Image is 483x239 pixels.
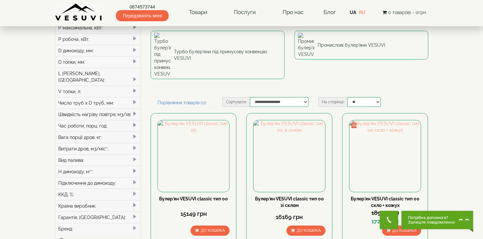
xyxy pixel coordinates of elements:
[55,33,141,45] div: P робоча, кВт:
[298,33,314,58] img: Промислові булер'яни VESUVI
[55,154,141,166] div: Вид палива:
[382,226,421,236] button: До кошика
[191,226,230,236] button: До кошика
[351,122,357,128] img: gift
[349,217,421,226] div: 17299 грн
[116,10,169,21] span: Передзвоніть мені
[55,56,141,68] div: D топки, мм:
[55,223,141,234] div: Бренд:
[55,97,141,109] div: Число труб x D труб, мм:
[253,213,325,221] div: 16169 грн
[182,5,214,20] a: Товари
[227,5,262,20] a: Послуги
[158,210,230,218] div: 15149 грн
[159,196,228,201] a: Булер'ян VESUVI classic тип 00
[55,189,141,200] div: ККД, %:
[349,120,421,192] img: Булер'ян VESUVI classic тип 00 скло + кожух
[388,10,426,15] span: 0 товар(ів) - 0грн
[359,10,365,15] a: RU
[55,22,141,33] div: P максимальна, кВт:
[408,220,455,225] span: Залиште повідомлення
[380,211,398,229] button: Get Call button
[318,97,347,107] label: На сторінці:
[253,120,325,192] img: Булер'ян VESUVI classic тип 00 зі склом
[392,228,417,233] span: До кошика
[324,9,336,15] a: Блог
[222,97,250,107] label: Сортувати:
[381,9,428,16] button: 0 товар(ів) - 0грн
[276,5,310,20] a: Про нас
[255,196,324,208] a: Булер'ян VESUVI classic тип 00 зі склом
[158,120,229,192] img: Булер'ян VESUVI classic тип 00
[55,86,141,97] div: V топки, л:
[287,226,325,236] button: До кошика
[349,209,421,217] div: 18949 грн
[408,215,455,220] span: Потрібна допомога?
[294,31,428,60] a: Промислові булер'яни VESUVI Промислові булер'яни VESUVI
[201,228,225,233] span: До кошика
[55,177,141,189] div: Підключення до димоходу:
[55,45,141,56] div: D димоходу, мм:
[350,10,356,15] a: UA
[151,31,285,79] a: Турбо булер'яни під примусову конвекцію VESUVI Турбо булер'яни під примусову конвекцію VESUVI
[55,166,141,177] div: H димоходу, м**:
[55,120,141,131] div: Час роботи, порц. год:
[154,33,171,77] img: Турбо булер'яни під примусову конвекцію VESUVI
[55,212,141,223] div: Гарантія, [GEOGRAPHIC_DATA]:
[297,228,321,233] span: До кошика
[116,4,169,10] a: 0674573744
[55,131,141,143] div: Вага порції дров, кг:
[151,97,213,108] a: Порівняння товарів (0)
[55,68,141,86] div: L [PERSON_NAME], [GEOGRAPHIC_DATA]:
[55,143,141,154] div: Витрати дров, м3/міс*:
[55,3,102,21] img: Завод VESUVI
[55,200,141,212] div: Країна виробник:
[401,211,473,229] button: Chat button
[55,109,141,120] div: Швидкість нагріву повітря, м3/хв:
[351,196,419,208] a: Булер'ян VESUVI classic тип 00 скло + кожух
